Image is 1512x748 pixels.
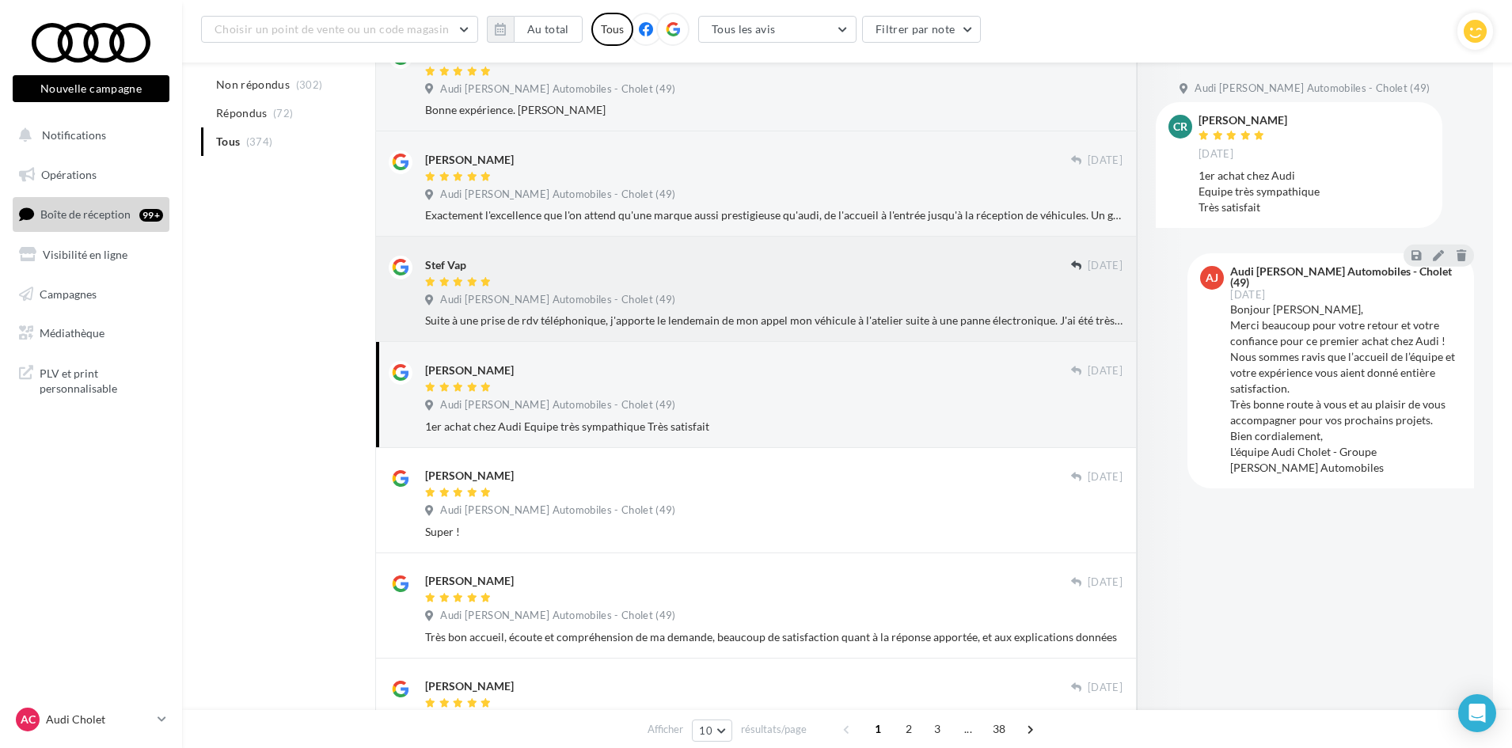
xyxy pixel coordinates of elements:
span: Audi [PERSON_NAME] Automobiles - Cholet (49) [1195,82,1430,96]
div: 1er achat chez Audi Equipe très sympathique Très satisfait [1199,168,1430,215]
span: (302) [296,78,323,91]
span: résultats/page [741,722,807,737]
div: Open Intercom Messenger [1458,694,1496,732]
button: Filtrer par note [862,16,982,43]
a: PLV et print personnalisable [9,356,173,403]
span: Audi [PERSON_NAME] Automobiles - Cholet (49) [440,293,675,307]
span: Afficher [648,722,683,737]
button: Au total [514,16,583,43]
div: [PERSON_NAME] [425,678,514,694]
span: 10 [699,724,712,737]
span: Audi [PERSON_NAME] Automobiles - Cholet (49) [440,503,675,518]
span: [DATE] [1199,147,1233,161]
span: Notifications [42,128,106,142]
a: Visibilité en ligne [9,238,173,271]
a: Opérations [9,158,173,192]
span: Répondus [216,105,268,121]
span: Non répondus [216,77,290,93]
div: Très bon accueil, écoute et compréhension de ma demande, beaucoup de satisfaction quant à la répo... [425,629,1123,645]
div: [PERSON_NAME] [425,573,514,589]
span: Médiathèque [40,326,104,340]
span: Tous les avis [712,22,776,36]
div: Audi [PERSON_NAME] Automobiles - Cholet (49) [1230,266,1458,288]
span: PLV et print personnalisable [40,363,163,397]
span: 2 [896,716,921,742]
span: (72) [273,107,293,120]
div: 99+ [139,209,163,222]
div: [PERSON_NAME] [425,468,514,484]
a: Boîte de réception99+ [9,197,173,231]
span: [DATE] [1088,259,1123,273]
div: Bonjour [PERSON_NAME], Merci beaucoup pour votre retour et votre confiance pour ce premier achat ... [1230,302,1461,476]
span: Boîte de réception [40,207,131,221]
div: Tous [591,13,633,46]
a: Médiathèque [9,317,173,350]
span: Audi [PERSON_NAME] Automobiles - Cholet (49) [440,82,675,97]
button: Notifications [9,119,166,152]
p: Audi Cholet [46,712,151,727]
button: Tous les avis [698,16,857,43]
div: Bonne expérience. [PERSON_NAME] [425,102,1123,118]
span: Opérations [41,168,97,181]
button: Choisir un point de vente ou un code magasin [201,16,478,43]
span: [DATE] [1230,290,1265,300]
span: Campagnes [40,287,97,300]
button: Au total [487,16,583,43]
span: 38 [986,716,1012,742]
span: [DATE] [1088,681,1123,695]
div: Exactement l'excellence que l'on attend qu'une marque aussi prestigieuse qu'audi, de l'accueil à ... [425,207,1123,223]
span: [DATE] [1088,154,1123,168]
div: Super ! [425,524,1123,540]
a: AC Audi Cholet [13,704,169,735]
div: [PERSON_NAME] [425,363,514,378]
span: [DATE] [1088,575,1123,590]
span: ... [955,716,981,742]
div: Suite à une prise de rdv téléphonique, j'apporte le lendemain de mon appel mon véhicule à l'ateli... [425,313,1123,328]
span: AJ [1206,270,1218,286]
span: 3 [925,716,950,742]
span: Audi [PERSON_NAME] Automobiles - Cholet (49) [440,398,675,412]
span: Audi [PERSON_NAME] Automobiles - Cholet (49) [440,188,675,202]
button: 10 [692,720,732,742]
span: [DATE] [1088,364,1123,378]
div: Stef Vap [425,257,466,273]
span: Choisir un point de vente ou un code magasin [215,22,449,36]
div: 1er achat chez Audi Equipe très sympathique Très satisfait [425,419,1123,435]
div: [PERSON_NAME] [1199,115,1287,126]
span: Visibilité en ligne [43,248,127,261]
div: [PERSON_NAME] [425,152,514,168]
span: AC [21,712,36,727]
a: Campagnes [9,278,173,311]
span: [DATE] [1088,470,1123,484]
span: 1 [865,716,891,742]
button: Nouvelle campagne [13,75,169,102]
span: CR [1173,119,1187,135]
span: Audi [PERSON_NAME] Automobiles - Cholet (49) [440,609,675,623]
